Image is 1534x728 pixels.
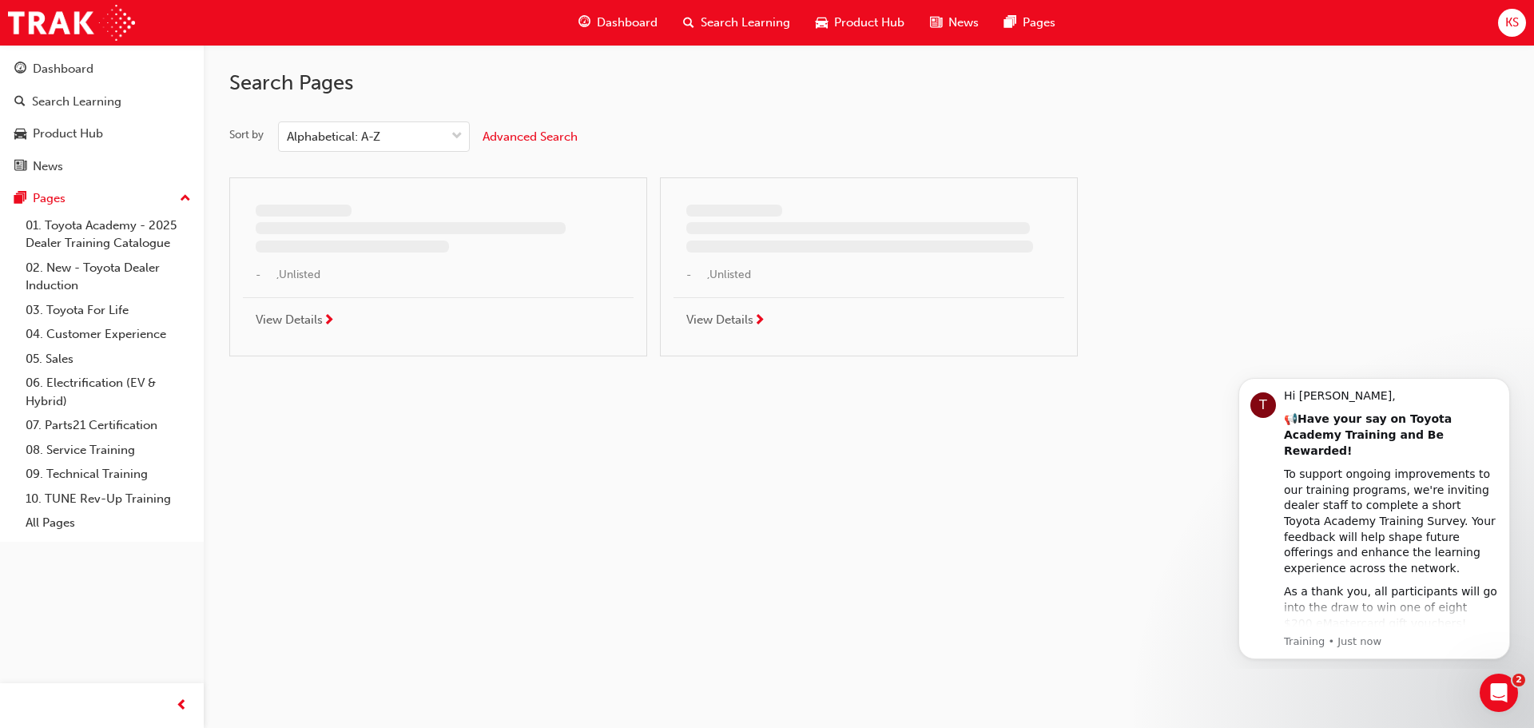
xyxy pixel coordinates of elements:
[14,192,26,206] span: pages-icon
[670,6,803,39] a: search-iconSearch Learning
[19,347,197,372] a: 05. Sales
[597,14,658,32] span: Dashboard
[19,438,197,463] a: 08. Service Training
[19,213,197,256] a: 01. Toyota Academy - 2025 Dealer Training Catalogue
[6,152,197,181] a: News
[19,413,197,438] a: 07. Parts21 Certification
[6,184,197,213] button: Pages
[19,487,197,511] a: 10. TUNE Rev-Up Training
[566,6,670,39] a: guage-iconDashboard
[834,14,904,32] span: Product Hub
[696,268,707,281] span: undefined-icon
[33,157,63,176] div: News
[948,14,979,32] span: News
[176,696,188,716] span: prev-icon
[483,121,578,152] button: Advanced Search
[1512,674,1525,686] span: 2
[816,13,828,33] span: car-icon
[1498,9,1526,37] button: KS
[1214,364,1534,669] iframe: Intercom notifications message
[803,6,917,39] a: car-iconProduct Hub
[8,5,135,41] img: Trak
[1480,674,1518,712] iframe: Intercom live chat
[229,70,1508,96] h2: Search Pages
[483,129,578,144] span: Advanced Search
[323,314,335,328] span: next-icon
[19,298,197,323] a: 03. Toyota For Life
[451,126,463,147] span: down-icon
[19,511,197,535] a: All Pages
[753,314,765,328] span: next-icon
[701,14,790,32] span: Search Learning
[6,51,197,184] button: DashboardSearch LearningProduct HubNews
[180,189,191,209] span: up-icon
[19,256,197,298] a: 02. New - Toyota Dealer Induction
[14,127,26,141] span: car-icon
[19,371,197,413] a: 06. Electrification (EV & Hybrid)
[14,62,26,77] span: guage-icon
[19,322,197,347] a: 04. Customer Experience
[32,93,121,111] div: Search Learning
[14,160,26,174] span: news-icon
[683,13,694,33] span: search-icon
[1004,13,1016,33] span: pages-icon
[33,189,66,208] div: Pages
[256,264,621,284] span: - , Unlisted
[686,264,1051,284] span: - , Unlisted
[930,13,942,33] span: news-icon
[1023,14,1055,32] span: Pages
[1505,14,1519,32] span: KS
[14,95,26,109] span: search-icon
[256,311,323,329] span: View Details
[229,127,264,143] div: Sort by
[287,128,380,146] div: Alphabetical: A-Z
[686,311,753,329] span: View Details
[19,462,197,487] a: 09. Technical Training
[33,60,93,78] div: Dashboard
[6,54,197,84] a: Dashboard
[6,87,197,117] a: Search Learning
[917,6,992,39] a: news-iconNews
[33,125,103,143] div: Product Hub
[6,119,197,149] a: Product Hub
[992,6,1068,39] a: pages-iconPages
[265,268,276,281] span: undefined-icon
[578,13,590,33] span: guage-icon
